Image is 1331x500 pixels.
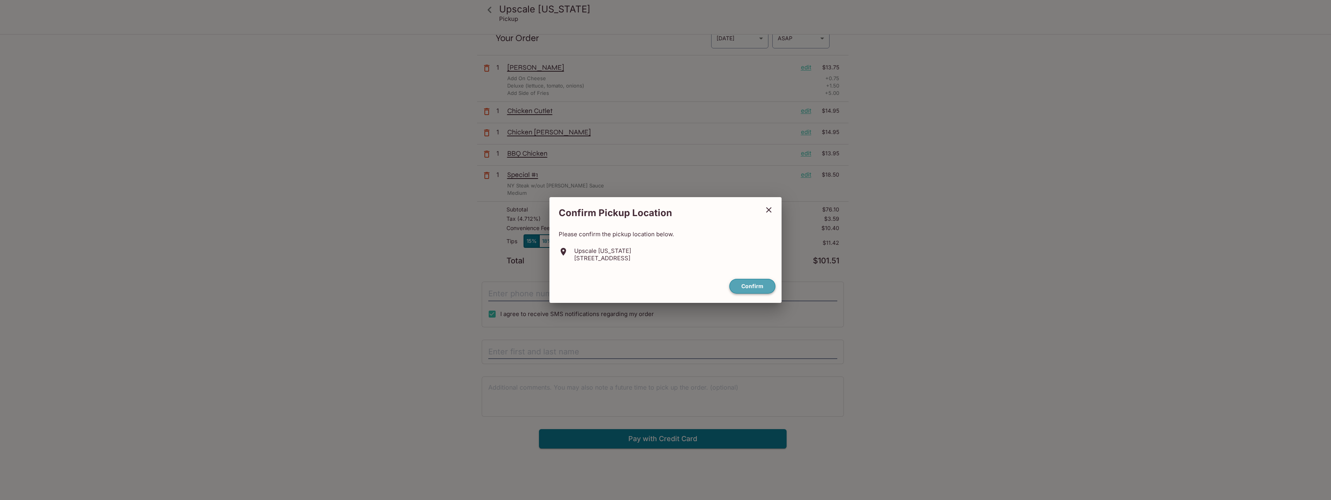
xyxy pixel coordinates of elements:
h2: Confirm Pickup Location [549,203,759,223]
p: Upscale [US_STATE] [574,247,631,254]
p: Please confirm the pickup location below. [559,230,772,238]
p: [STREET_ADDRESS] [574,254,631,262]
button: close [759,200,778,220]
button: confirm [729,279,775,294]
